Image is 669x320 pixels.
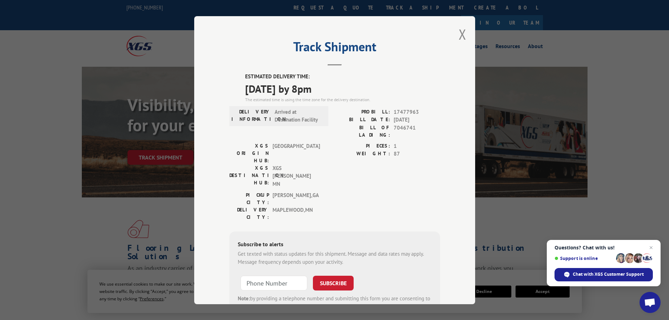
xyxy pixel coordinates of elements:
span: Arrived at Destination Facility [275,108,322,124]
span: MAPLEWOOD , MN [273,206,320,221]
button: Close modal [459,25,466,44]
label: DELIVERY INFORMATION: [231,108,271,124]
span: Support is online [555,256,614,261]
input: Phone Number [241,276,307,290]
div: Chat with XGS Customer Support [555,268,653,281]
span: 1 [394,142,440,150]
span: 17477963 [394,108,440,116]
span: [DATE] by 8pm [245,80,440,96]
div: Subscribe to alerts [238,240,432,250]
button: SUBSCRIBE [313,276,354,290]
span: [PERSON_NAME] , GA [273,191,320,206]
span: 7046741 [394,124,440,138]
label: DELIVERY CITY: [229,206,269,221]
span: Questions? Chat with us! [555,245,653,250]
strong: Note: [238,295,250,302]
label: ESTIMATED DELIVERY TIME: [245,73,440,81]
label: PICKUP CITY: [229,191,269,206]
div: The estimated time is using the time zone for the delivery destination. [245,96,440,103]
label: XGS ORIGIN HUB: [229,142,269,164]
label: BILL DATE: [335,116,390,124]
label: PIECES: [335,142,390,150]
span: XGS [PERSON_NAME] MN [273,164,320,188]
div: Get texted with status updates for this shipment. Message and data rates may apply. Message frequ... [238,250,432,266]
h2: Track Shipment [229,42,440,55]
span: [GEOGRAPHIC_DATA] [273,142,320,164]
label: BILL OF LADING: [335,124,390,138]
div: by providing a telephone number and submitting this form you are consenting to be contacted by SM... [238,295,432,319]
label: WEIGHT: [335,150,390,158]
span: 87 [394,150,440,158]
span: [DATE] [394,116,440,124]
span: Chat with XGS Customer Support [573,271,644,277]
div: Open chat [640,292,661,313]
label: PROBILL: [335,108,390,116]
span: Close chat [647,243,655,252]
label: XGS DESTINATION HUB: [229,164,269,188]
